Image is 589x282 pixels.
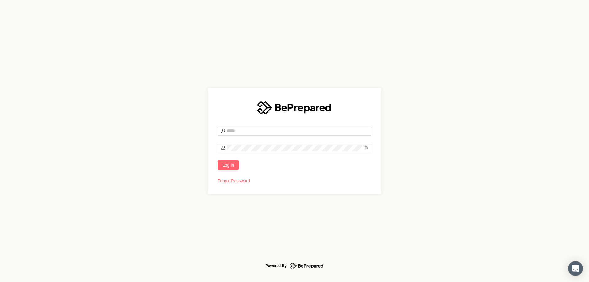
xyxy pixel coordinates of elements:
[568,261,583,276] div: Open Intercom Messenger
[221,146,225,150] span: lock
[218,160,239,170] button: Log in
[364,146,368,150] span: eye-invisible
[221,129,225,133] span: user
[222,162,234,168] span: Log in
[265,262,287,269] div: Powered By
[218,178,250,183] a: Forgot Password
